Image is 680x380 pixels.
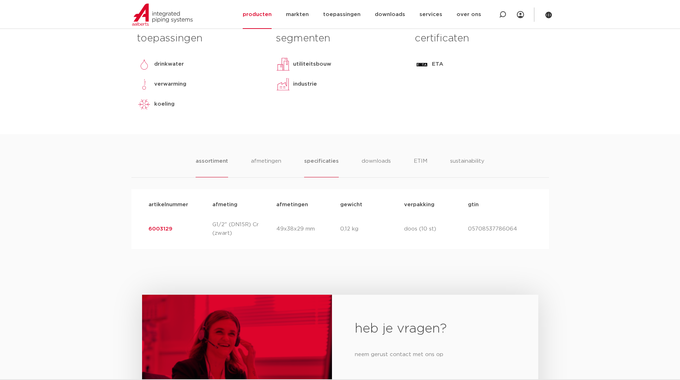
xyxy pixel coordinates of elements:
p: doos (10 st) [404,225,468,233]
img: verwarming [137,77,151,91]
p: 49x38x29 mm [276,225,340,233]
li: downloads [362,157,391,177]
li: specificaties [304,157,338,177]
li: assortiment [196,157,228,177]
p: drinkwater [154,60,184,69]
p: G1/2" (DN15R) Cr (zwart) [212,221,276,238]
h3: toepassingen [137,31,265,46]
h2: heb je vragen? [355,320,515,338]
p: artikelnummer [148,201,212,209]
img: drinkwater [137,57,151,71]
img: ETA [415,57,429,71]
p: verwarming [154,80,186,88]
p: industrie [293,80,317,88]
img: koeling [137,97,151,111]
img: industrie [276,77,290,91]
p: 0,12 kg [340,225,404,233]
p: gtin [468,201,532,209]
p: gewicht [340,201,404,209]
p: utiliteitsbouw [293,60,331,69]
h3: segmenten [276,31,404,46]
p: verpakking [404,201,468,209]
li: afmetingen [251,157,281,177]
p: afmeting [212,201,276,209]
p: ETA [432,60,443,69]
a: 6003129 [148,226,172,232]
li: sustainability [450,157,484,177]
img: utiliteitsbouw [276,57,290,71]
p: neem gerust contact met ons op [355,349,515,360]
li: ETIM [414,157,427,177]
p: koeling [154,100,175,108]
p: afmetingen [276,201,340,209]
h3: certificaten [415,31,543,46]
p: 05708537786064 [468,225,532,233]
